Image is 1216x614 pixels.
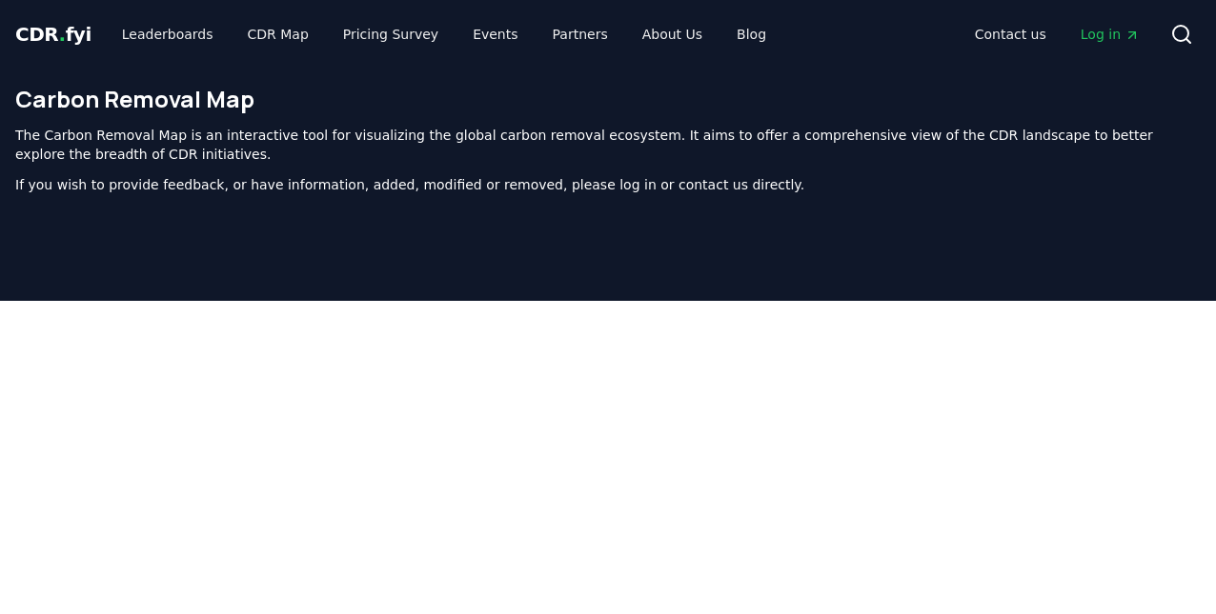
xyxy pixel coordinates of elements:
[457,17,533,51] a: Events
[627,17,718,51] a: About Us
[59,23,66,46] span: .
[15,84,1201,114] h1: Carbon Removal Map
[537,17,623,51] a: Partners
[328,17,454,51] a: Pricing Survey
[107,17,229,51] a: Leaderboards
[15,23,91,46] span: CDR fyi
[233,17,324,51] a: CDR Map
[721,17,781,51] a: Blog
[15,126,1201,164] p: The Carbon Removal Map is an interactive tool for visualizing the global carbon removal ecosystem...
[107,17,781,51] nav: Main
[960,17,1155,51] nav: Main
[960,17,1062,51] a: Contact us
[1081,25,1140,44] span: Log in
[15,175,1201,194] p: If you wish to provide feedback, or have information, added, modified or removed, please log in o...
[1065,17,1155,51] a: Log in
[15,21,91,48] a: CDR.fyi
